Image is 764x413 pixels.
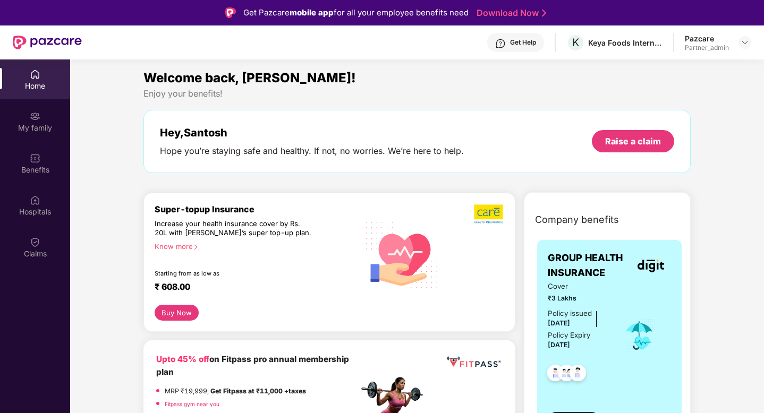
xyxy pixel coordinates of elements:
[535,212,619,227] span: Company benefits
[554,362,580,388] img: svg+xml;base64,PHN2ZyB4bWxucz0iaHR0cDovL3d3dy53My5vcmcvMjAwMC9zdmciIHdpZHRoPSI0OC45MTUiIGhlaWdodD...
[155,204,359,214] div: Super-topup Insurance
[156,354,349,377] b: on Fitpass pro annual membership plan
[30,69,40,80] img: svg+xml;base64,PHN2ZyBpZD0iSG9tZSIgeG1sbnM9Imh0dHA6Ly93d3cudzMub3JnLzIwMDAvc3ZnIiB3aWR0aD0iMjAiIG...
[548,308,592,319] div: Policy issued
[542,362,568,388] img: svg+xml;base64,PHN2ZyB4bWxucz0iaHR0cDovL3d3dy53My5vcmcvMjAwMC9zdmciIHdpZHRoPSI0OC45NDMiIGhlaWdodD...
[548,293,608,303] span: ₹3 Lakhs
[685,44,729,52] div: Partner_admin
[193,244,199,250] span: right
[210,387,306,395] strong: Get Fitpass at ₹11,000 +taxes
[165,387,209,395] del: MRP ₹19,999,
[572,36,579,49] span: K
[548,319,570,327] span: [DATE]
[542,7,546,19] img: Stroke
[741,38,749,47] img: svg+xml;base64,PHN2ZyBpZD0iRHJvcGRvd24tMzJ4MzIiIHhtbG5zPSJodHRwOi8vd3d3LnczLm9yZy8yMDAwL3N2ZyIgd2...
[30,153,40,164] img: svg+xml;base64,PHN2ZyBpZD0iQmVuZWZpdHMiIHhtbG5zPSJodHRwOi8vd3d3LnczLm9yZy8yMDAwL3N2ZyIgd2lkdGg9Ij...
[155,242,352,249] div: Know more
[290,7,334,18] strong: mobile app
[548,281,608,292] span: Cover
[565,362,591,388] img: svg+xml;base64,PHN2ZyB4bWxucz0iaHR0cDovL3d3dy53My5vcmcvMjAwMC9zdmciIHdpZHRoPSI0OC45NDMiIGhlaWdodD...
[445,353,503,371] img: fppp.png
[155,281,348,294] div: ₹ 608.00
[225,7,236,18] img: Logo
[588,38,663,48] div: Keya Foods International Private Limited
[30,237,40,247] img: svg+xml;base64,PHN2ZyBpZD0iQ2xhaW0iIHhtbG5zPSJodHRwOi8vd3d3LnczLm9yZy8yMDAwL3N2ZyIgd2lkdGg9IjIwIi...
[510,38,536,47] div: Get Help
[638,259,664,272] img: insurerLogo
[143,88,691,99] div: Enjoy your benefits!
[155,305,199,321] button: Buy Now
[13,36,82,49] img: New Pazcare Logo
[30,195,40,205] img: svg+xml;base64,PHN2ZyBpZD0iSG9zcGl0YWxzIiB4bWxucz0iaHR0cDovL3d3dy53My5vcmcvMjAwMC9zdmciIHdpZHRoPS...
[622,318,657,353] img: icon
[160,126,464,139] div: Hey, Santosh
[143,70,356,85] span: Welcome back, [PERSON_NAME]!
[477,7,543,19] a: Download Now
[160,145,464,157] div: Hope you’re staying safe and healthy. If not, no worries. We’re here to help.
[155,270,313,277] div: Starting from as low as
[156,354,209,364] b: Upto 45% off
[243,6,469,19] div: Get Pazcare for all your employee benefits need
[165,401,219,407] a: Fitpass gym near you
[548,330,590,341] div: Policy Expiry
[359,210,446,298] img: svg+xml;base64,PHN2ZyB4bWxucz0iaHR0cDovL3d3dy53My5vcmcvMjAwMC9zdmciIHhtbG5zOnhsaW5rPSJodHRwOi8vd3...
[548,251,630,281] span: GROUP HEALTH INSURANCE
[474,204,504,224] img: b5dec4f62d2307b9de63beb79f102df3.png
[548,341,570,349] span: [DATE]
[685,33,729,44] div: Pazcare
[605,135,661,147] div: Raise a claim
[30,111,40,122] img: svg+xml;base64,PHN2ZyB3aWR0aD0iMjAiIGhlaWdodD0iMjAiIHZpZXdCb3g9IjAgMCAyMCAyMCIgZmlsbD0ibm9uZSIgeG...
[495,38,506,49] img: svg+xml;base64,PHN2ZyBpZD0iSGVscC0zMngzMiIgeG1sbnM9Imh0dHA6Ly93d3cudzMub3JnLzIwMDAvc3ZnIiB3aWR0aD...
[155,219,313,238] div: Increase your health insurance cover by Rs. 20L with [PERSON_NAME]’s super top-up plan.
